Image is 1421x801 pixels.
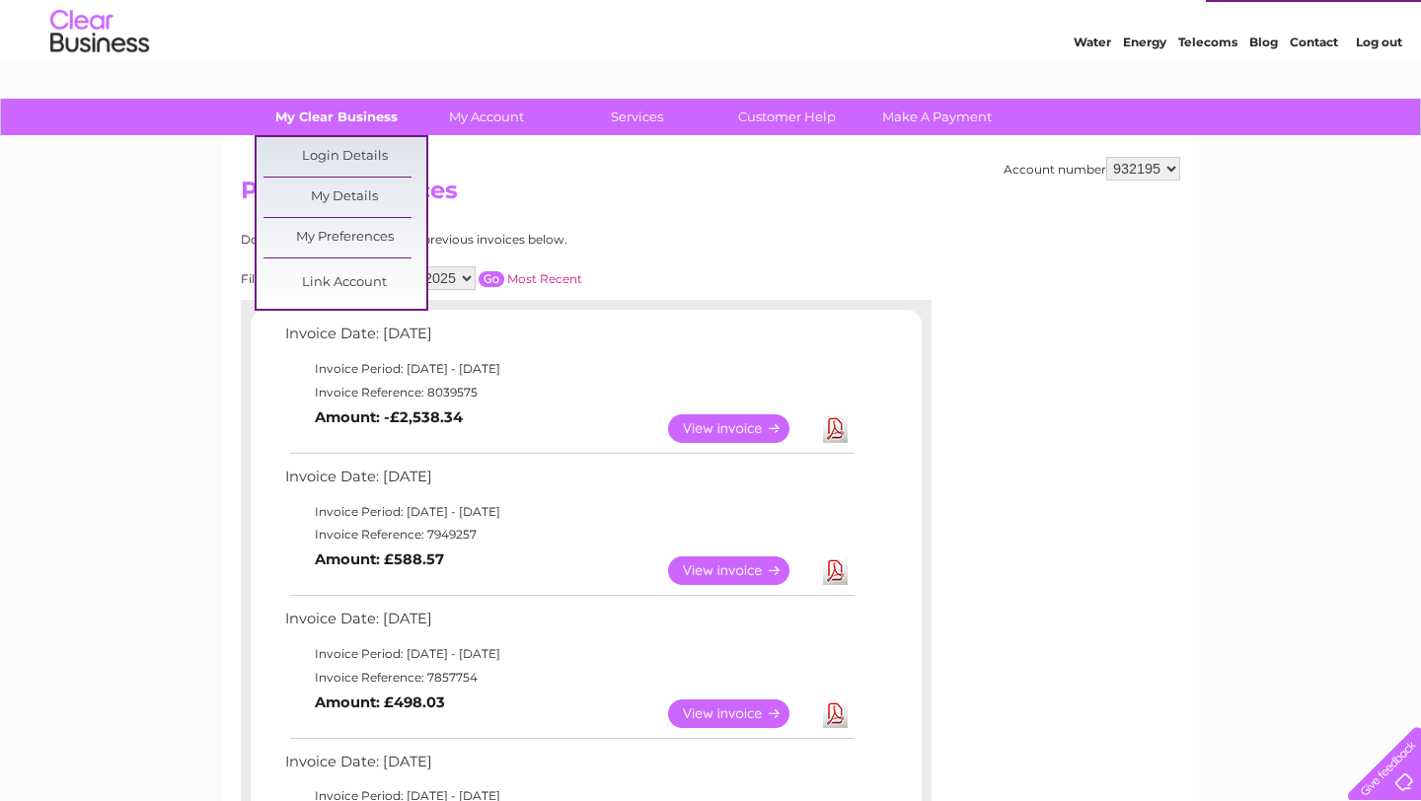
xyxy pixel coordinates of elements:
[1178,84,1237,99] a: Telecoms
[823,556,848,585] a: Download
[315,408,463,426] b: Amount: -£2,538.34
[263,137,426,177] a: Login Details
[280,666,858,690] td: Invoice Reference: 7857754
[315,693,445,711] b: Amount: £498.03
[280,642,858,666] td: Invoice Period: [DATE] - [DATE]
[280,606,858,642] td: Invoice Date: [DATE]
[49,51,150,111] img: logo.png
[241,266,759,290] div: Filter by date
[1290,84,1338,99] a: Contact
[1049,10,1185,35] a: 0333 014 3131
[280,321,858,357] td: Invoice Date: [DATE]
[256,99,418,135] a: My Clear Business
[280,523,858,546] td: Invoice Reference: 7949257
[556,99,718,135] a: Services
[668,699,813,728] a: View
[1004,157,1180,181] div: Account number
[507,271,582,286] a: Most Recent
[280,749,858,785] td: Invoice Date: [DATE]
[263,218,426,257] a: My Preferences
[406,99,568,135] a: My Account
[280,464,858,500] td: Invoice Date: [DATE]
[668,414,813,443] a: View
[1123,84,1166,99] a: Energy
[315,550,444,568] b: Amount: £588.57
[280,357,858,381] td: Invoice Period: [DATE] - [DATE]
[668,556,813,585] a: View
[856,99,1018,135] a: Make A Payment
[246,11,1178,96] div: Clear Business is a trading name of Verastar Limited (registered in [GEOGRAPHIC_DATA] No. 3667643...
[1074,84,1111,99] a: Water
[1356,84,1402,99] a: Log out
[706,99,868,135] a: Customer Help
[263,178,426,217] a: My Details
[280,500,858,524] td: Invoice Period: [DATE] - [DATE]
[241,233,759,247] div: Download or view any of your previous invoices below.
[823,414,848,443] a: Download
[823,699,848,728] a: Download
[241,177,1180,214] h2: Previous Invoices
[263,263,426,303] a: Link Account
[1249,84,1278,99] a: Blog
[280,381,858,404] td: Invoice Reference: 8039575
